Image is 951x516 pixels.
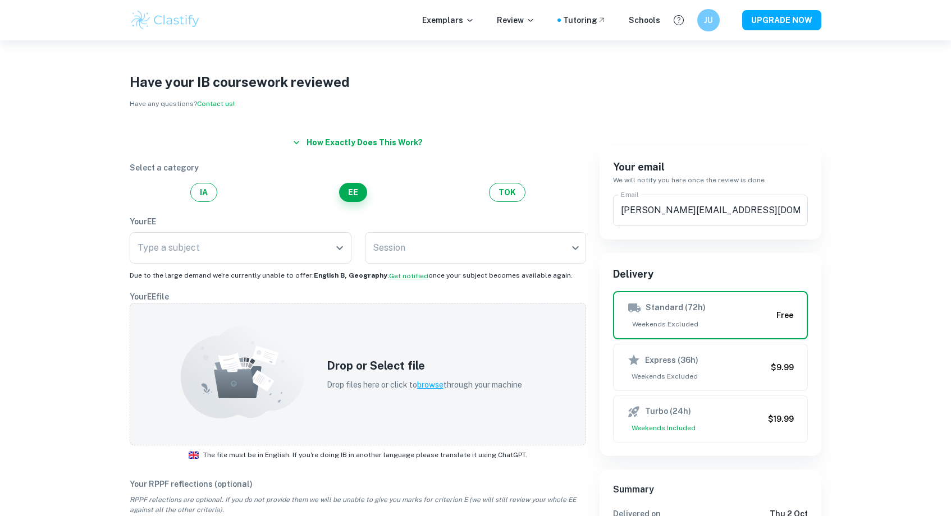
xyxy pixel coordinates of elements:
[189,451,199,459] img: ic_flag_en.svg
[203,450,527,460] span: The file must be in English. If you're doing IB in another language please translate it using Cha...
[646,301,706,315] h6: Standard (72h)
[563,14,606,26] a: Tutoring
[389,271,428,281] button: Get notified
[613,483,808,496] h6: Summary
[130,100,235,108] span: Have any questions?
[130,271,573,279] span: Due to the large demand we're currently unable to offer: . once your subject becomes available ag...
[130,9,201,31] img: Clastify logo
[130,215,586,228] p: Your EE
[627,423,763,433] span: Weekends Included
[742,10,821,30] button: UPGRADE NOW
[130,478,586,490] p: Your RPPF reflections (optional)
[613,395,808,443] button: Turbo (24h)Weekends Included$19.99
[289,132,427,153] button: How exactly does this work?
[130,291,586,303] p: Your EE file
[339,183,367,202] button: EE
[613,175,808,186] h6: We will notify you here once the review is done
[613,159,808,175] h6: Your email
[629,14,660,26] a: Schools
[702,14,715,26] h6: JU
[422,14,474,26] p: Exemplars
[645,405,691,418] h6: Turbo (24h)
[771,361,794,374] h6: $9.99
[645,354,698,366] h6: Express (36h)
[613,266,808,282] h6: Delivery
[776,309,793,321] h6: Free
[190,183,217,202] button: IA
[768,413,794,425] h6: $19.99
[314,271,387,279] b: English B, Geography
[327,379,522,391] p: Drop files here or click to through your machine
[613,195,808,226] input: We'll contact you here
[669,11,688,30] button: Help and Feedback
[332,240,348,256] button: Open
[489,183,525,202] button: TOK
[613,344,808,391] button: Express (36h)Weekends Excluded$9.99
[627,371,766,381] span: Weekends Excluded
[197,100,235,108] a: Contact us!
[417,380,444,389] span: browse
[130,72,821,92] h1: Have your IB coursework reviewed
[628,319,772,329] span: Weekends Excluded
[621,190,639,199] label: Email
[130,162,586,174] p: Select a category
[697,9,720,31] button: JU
[327,357,522,374] h5: Drop or Select file
[613,291,808,339] button: Standard (72h)Weekends ExcludedFree
[497,14,535,26] p: Review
